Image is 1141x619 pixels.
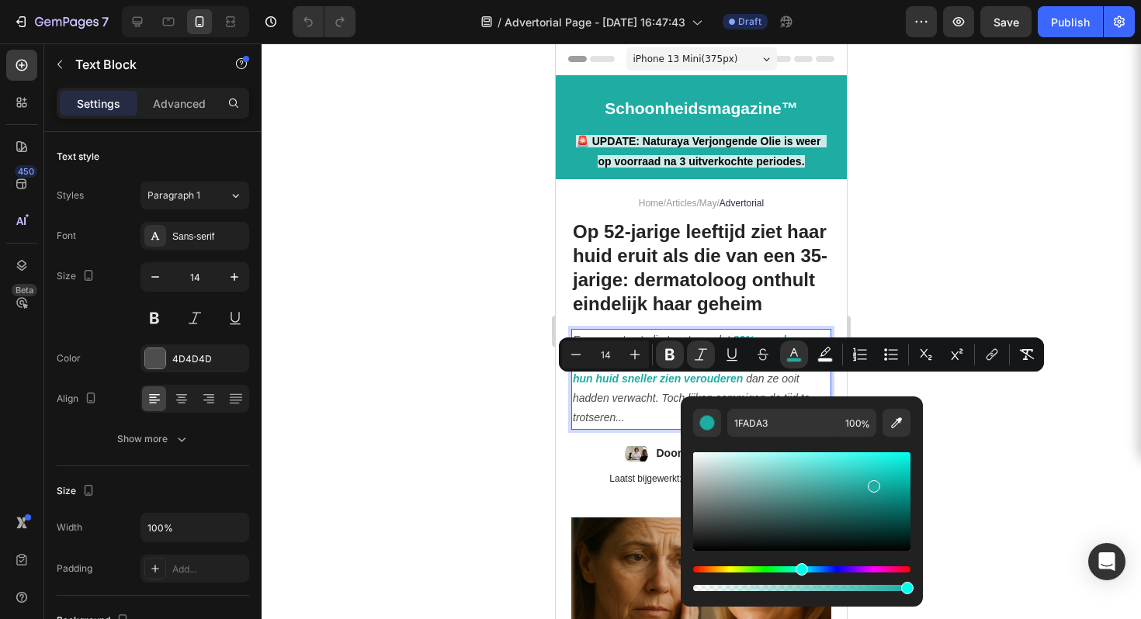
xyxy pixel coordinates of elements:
div: Editor contextual toolbar [559,337,1044,372]
input: E.g FFFFFF [727,409,839,437]
div: Publish [1051,14,1090,30]
div: Open Intercom Messenger [1088,543,1125,580]
div: Beta [12,284,37,296]
span: Advertorial Page - [DATE] 16:47:43 [505,14,685,30]
button: Show more [57,425,249,453]
div: Add... [172,562,245,576]
input: Auto [141,514,248,541]
button: Save [980,6,1032,37]
div: Styles [57,188,84,202]
p: 7 [102,12,109,31]
span: % [861,416,870,433]
div: Width [57,520,82,534]
p: Settings [77,95,120,112]
button: Paragraph 1 [140,182,249,209]
div: Undo/Redo [293,6,355,37]
span: Save [994,16,1019,29]
div: Font [57,229,76,243]
button: 7 [6,6,116,37]
div: Align [57,389,100,410]
div: Sans-serif [172,230,245,244]
div: Hue [693,566,910,572]
div: Show more [117,431,189,447]
span: / [498,14,501,30]
div: Padding [57,562,92,576]
div: Text style [57,150,99,164]
button: Publish [1038,6,1103,37]
span: Paragraph 1 [147,188,200,202]
p: Text Block [75,55,207,74]
div: Size [57,481,98,502]
span: Draft [738,15,761,29]
div: Size [57,266,98,287]
iframe: Design area [556,43,847,619]
p: Advanced [153,95,206,112]
div: 4D4D4D [172,352,245,366]
div: 450 [15,165,37,178]
div: Color [57,351,81,365]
